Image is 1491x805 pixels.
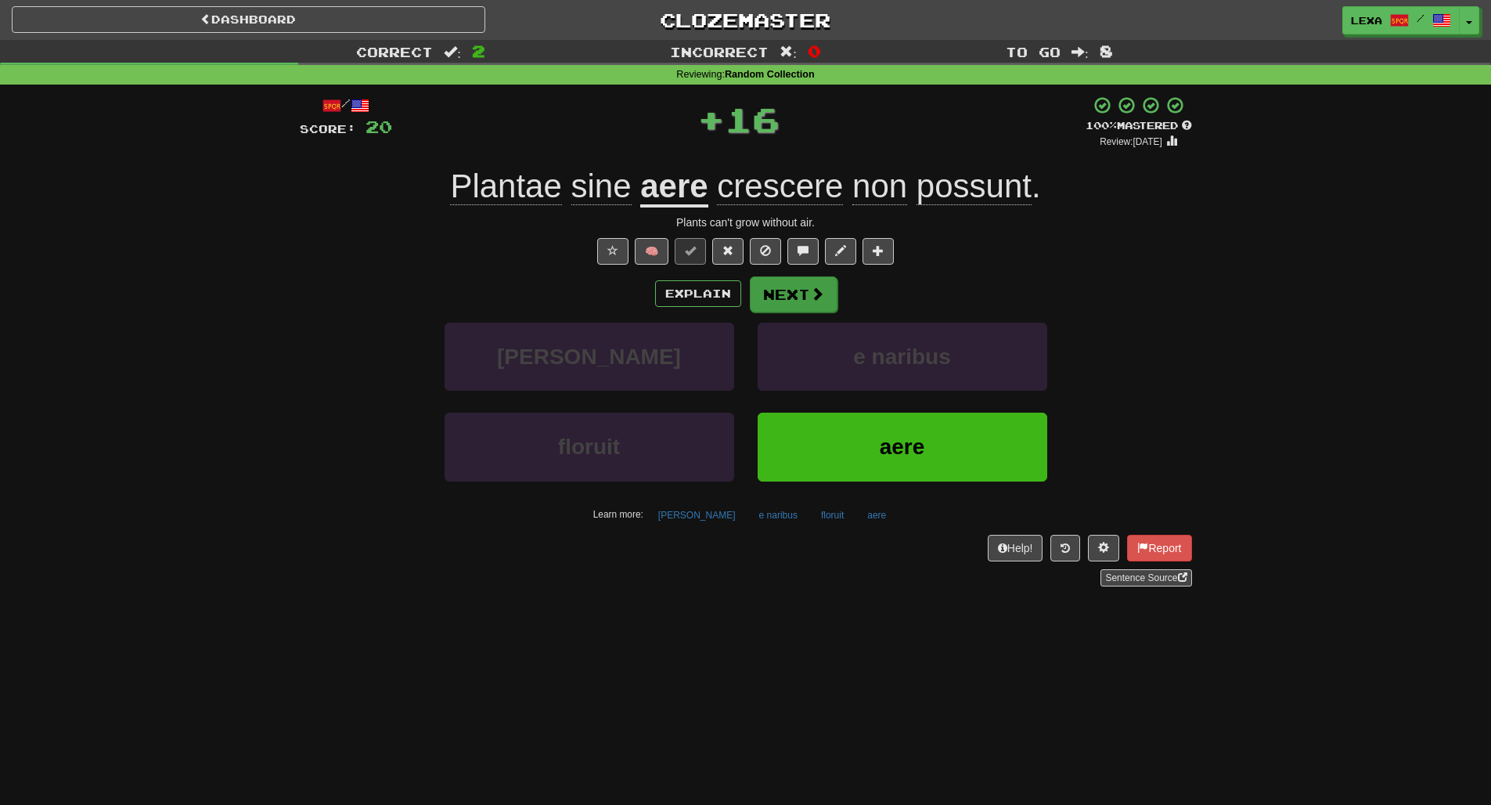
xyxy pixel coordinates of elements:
span: sine [571,168,632,205]
button: [PERSON_NAME] [650,504,744,527]
button: Round history (alt+y) [1050,535,1080,561]
button: floruit [445,413,734,481]
span: crescere [717,168,843,205]
button: Reset to 0% Mastered (alt+r) [712,238,744,265]
span: 16 [725,99,780,139]
button: Help! [988,535,1043,561]
span: 0 [808,42,821,60]
button: Report [1127,535,1191,561]
button: e naribus [758,323,1047,391]
span: possunt [917,168,1032,205]
a: Dashboard [12,6,485,33]
span: Incorrect [670,44,769,60]
span: Score: [300,122,356,135]
span: Plantae [450,168,561,205]
button: e naribus [751,504,806,527]
button: Favorite sentence (alt+f) [597,238,628,265]
button: Edit sentence (alt+d) [825,238,856,265]
button: floruit [812,504,852,527]
div: Mastered [1086,119,1192,133]
a: lexa / [1342,6,1460,34]
button: Add to collection (alt+a) [863,238,894,265]
span: To go [1006,44,1061,60]
div: Plants can't grow without air. [300,215,1192,230]
span: / [1417,13,1424,23]
span: : [1071,45,1089,59]
span: lexa [1351,13,1382,27]
a: Sentence Source [1100,569,1191,587]
u: aere [640,168,708,208]
div: / [300,96,392,115]
span: non [852,168,907,205]
span: : [780,45,797,59]
span: . [708,168,1041,205]
strong: Random Collection [725,69,815,80]
span: aere [880,435,925,459]
span: 20 [366,117,392,136]
small: Review: [DATE] [1100,136,1162,147]
button: Discuss sentence (alt+u) [787,238,819,265]
span: e naribus [853,345,950,369]
button: aere [859,504,895,527]
button: Explain [655,280,741,307]
span: 100 % [1086,119,1117,132]
button: Next [750,276,837,312]
button: [PERSON_NAME] [445,323,734,391]
button: 🧠 [635,238,668,265]
span: : [444,45,461,59]
button: aere [758,413,1047,481]
span: + [697,96,725,143]
span: Correct [356,44,433,60]
span: floruit [558,435,620,459]
a: Clozemaster [509,6,982,34]
span: 8 [1100,42,1113,60]
span: 2 [472,42,485,60]
small: Learn more: [593,509,643,520]
button: Ignore sentence (alt+i) [750,238,781,265]
span: [PERSON_NAME] [497,345,681,369]
button: Set this sentence to 100% Mastered (alt+m) [675,238,706,265]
